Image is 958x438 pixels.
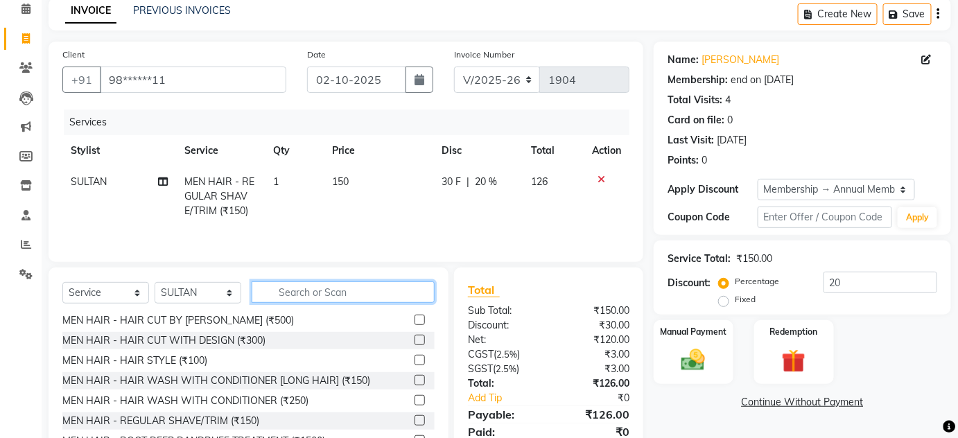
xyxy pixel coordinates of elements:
div: ₹126.00 [548,406,640,423]
div: ₹150.00 [548,304,640,318]
div: Name: [668,53,699,67]
div: MEN HAIR - HAIR STYLE (₹100) [62,353,207,368]
button: Create New [798,3,878,25]
div: ₹3.00 [548,347,640,362]
label: Fixed [735,293,756,306]
a: Continue Without Payment [656,395,948,410]
div: 0 [702,153,707,168]
div: Points: [668,153,699,168]
th: Disc [434,135,523,166]
div: Total: [458,376,549,391]
div: Services [64,109,640,135]
span: 2.5% [496,349,517,360]
div: Payable: [458,406,549,423]
input: Search or Scan [252,281,435,303]
div: Coupon Code [668,210,758,225]
input: Search by Name/Mobile/Email/Code [100,67,286,93]
label: Date [307,49,326,61]
div: MEN HAIR - HAIR WASH WITH CONDITIONER (₹250) [62,394,308,408]
div: [DATE] [717,133,747,148]
th: Price [324,135,434,166]
span: SGST [468,362,493,375]
div: Total Visits: [668,93,722,107]
div: Service Total: [668,252,731,266]
span: SULTAN [71,175,107,188]
input: Enter Offer / Coupon Code [758,207,893,228]
span: 126 [531,175,548,188]
a: Add Tip [458,391,564,405]
img: _cash.svg [674,347,713,374]
label: Percentage [735,275,779,288]
span: 2.5% [496,363,516,374]
div: Discount: [668,276,711,290]
div: MEN HAIR - HAIR WASH WITH CONDITIONER [LONG HAIR] (₹150) [62,374,370,388]
div: end on [DATE] [731,73,794,87]
a: [PERSON_NAME] [702,53,779,67]
div: MEN HAIR - REGULAR SHAVE/TRIM (₹150) [62,414,259,428]
th: Qty [265,135,324,166]
div: 4 [725,93,731,107]
label: Manual Payment [660,326,726,338]
a: PREVIOUS INVOICES [133,4,231,17]
div: Sub Total: [458,304,549,318]
div: ₹0 [564,391,640,405]
span: 150 [332,175,349,188]
label: Redemption [770,326,818,338]
div: Membership: [668,73,728,87]
div: Last Visit: [668,133,714,148]
span: | [467,175,470,189]
span: CGST [468,348,494,360]
div: ₹3.00 [548,362,640,376]
div: ₹30.00 [548,318,640,333]
div: Net: [458,333,549,347]
span: 30 F [442,175,462,189]
th: Total [523,135,584,166]
div: Card on file: [668,113,724,128]
label: Invoice Number [454,49,514,61]
div: MEN HAIR - HAIR CUT BY [PERSON_NAME] (₹500) [62,313,294,328]
th: Service [176,135,265,166]
div: 0 [727,113,733,128]
label: Client [62,49,85,61]
button: Apply [898,207,937,228]
div: Discount: [458,318,549,333]
th: Stylist [62,135,176,166]
img: _gift.svg [774,347,813,376]
div: ₹126.00 [548,376,640,391]
button: Save [883,3,932,25]
span: MEN HAIR - REGULAR SHAVE/TRIM (₹150) [184,175,254,217]
div: ( ) [458,347,549,362]
span: Total [468,283,500,297]
div: ₹150.00 [736,252,772,266]
div: MEN HAIR - HAIR CUT WITH DESIGN (₹300) [62,333,265,348]
button: +91 [62,67,101,93]
div: ₹120.00 [548,333,640,347]
th: Action [584,135,629,166]
span: 20 % [476,175,498,189]
div: ( ) [458,362,549,376]
div: Apply Discount [668,182,758,197]
span: 1 [273,175,279,188]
